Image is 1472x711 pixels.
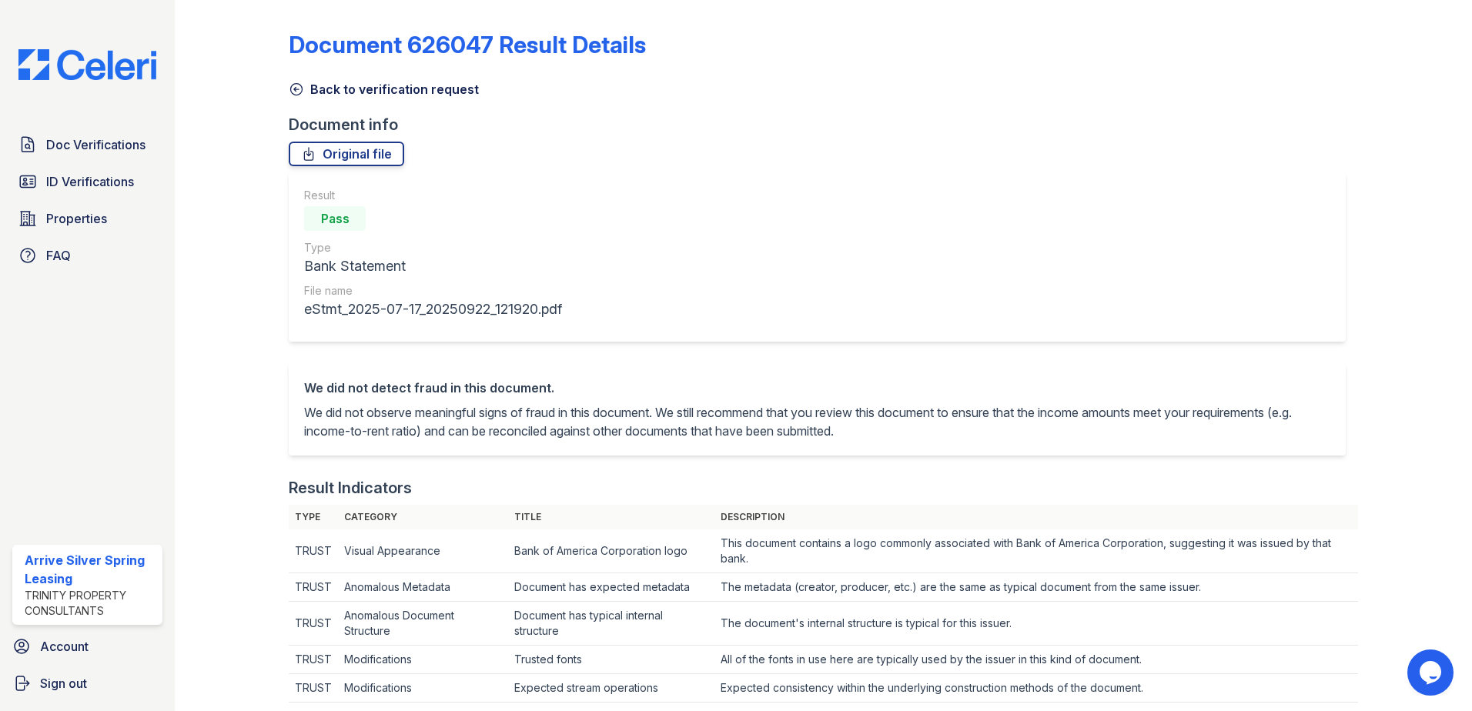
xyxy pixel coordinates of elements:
[714,573,1358,602] td: The metadata (creator, producer, etc.) are the same as typical document from the same issuer.
[304,240,562,255] div: Type
[508,646,714,674] td: Trusted fonts
[12,203,162,234] a: Properties
[6,631,169,662] a: Account
[289,505,338,529] th: Type
[714,529,1358,573] td: This document contains a logo commonly associated with Bank of America Corporation, suggesting it...
[289,602,338,646] td: TRUST
[46,246,71,265] span: FAQ
[304,206,366,231] div: Pass
[289,674,338,703] td: TRUST
[289,142,404,166] a: Original file
[12,129,162,160] a: Doc Verifications
[338,505,508,529] th: Category
[12,240,162,271] a: FAQ
[304,379,1330,397] div: We did not detect fraud in this document.
[289,114,1358,135] div: Document info
[46,209,107,228] span: Properties
[40,637,89,656] span: Account
[714,602,1358,646] td: The document's internal structure is typical for this issuer.
[289,646,338,674] td: TRUST
[40,674,87,693] span: Sign out
[46,172,134,191] span: ID Verifications
[338,529,508,573] td: Visual Appearance
[714,646,1358,674] td: All of the fonts in use here are typically used by the issuer in this kind of document.
[289,529,338,573] td: TRUST
[508,505,714,529] th: Title
[289,80,479,98] a: Back to verification request
[304,188,562,203] div: Result
[1407,649,1457,696] iframe: chat widget
[6,49,169,80] img: CE_Logo_Blue-a8612792a0a2168367f1c8372b55b34899dd931a85d93a1a3d3e32e68fde9ad4.png
[338,646,508,674] td: Modifications
[304,255,562,277] div: Bank Statement
[508,674,714,703] td: Expected stream operations
[338,674,508,703] td: Modifications
[289,477,412,499] div: Result Indicators
[289,31,646,58] a: Document 626047 Result Details
[46,135,146,154] span: Doc Verifications
[714,505,1358,529] th: Description
[714,674,1358,703] td: Expected consistency within the underlying construction methods of the document.
[25,588,156,619] div: Trinity Property Consultants
[338,602,508,646] td: Anomalous Document Structure
[6,668,169,699] a: Sign out
[508,602,714,646] td: Document has typical internal structure
[304,283,562,299] div: File name
[25,551,156,588] div: Arrive Silver Spring Leasing
[304,299,562,320] div: eStmt_2025-07-17_20250922_121920.pdf
[508,573,714,602] td: Document has expected metadata
[508,529,714,573] td: Bank of America Corporation logo
[338,573,508,602] td: Anomalous Metadata
[12,166,162,197] a: ID Verifications
[304,403,1330,440] p: We did not observe meaningful signs of fraud in this document. We still recommend that you review...
[289,573,338,602] td: TRUST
